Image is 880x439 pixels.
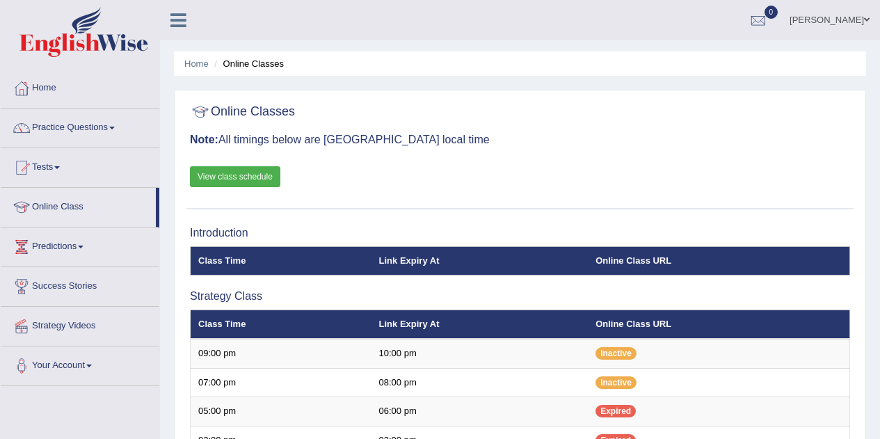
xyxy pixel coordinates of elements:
[1,307,159,342] a: Strategy Videos
[190,134,850,146] h3: All timings below are [GEOGRAPHIC_DATA] local time
[1,228,159,262] a: Predictions
[190,290,850,303] h3: Strategy Class
[1,109,159,143] a: Practice Questions
[371,397,589,426] td: 06:00 pm
[190,227,850,239] h3: Introduction
[1,188,156,223] a: Online Class
[190,134,218,145] b: Note:
[1,267,159,302] a: Success Stories
[190,166,280,187] a: View class schedule
[184,58,209,69] a: Home
[191,246,371,276] th: Class Time
[371,368,589,397] td: 08:00 pm
[588,246,849,276] th: Online Class URL
[595,405,636,417] span: Expired
[191,397,371,426] td: 05:00 pm
[371,310,589,339] th: Link Expiry At
[191,368,371,397] td: 07:00 pm
[1,148,159,183] a: Tests
[371,246,589,276] th: Link Expiry At
[211,57,284,70] li: Online Classes
[371,339,589,368] td: 10:00 pm
[1,69,159,104] a: Home
[191,310,371,339] th: Class Time
[190,102,295,122] h2: Online Classes
[588,310,849,339] th: Online Class URL
[1,346,159,381] a: Your Account
[191,339,371,368] td: 09:00 pm
[595,376,637,389] span: Inactive
[595,347,637,360] span: Inactive
[765,6,778,19] span: 0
